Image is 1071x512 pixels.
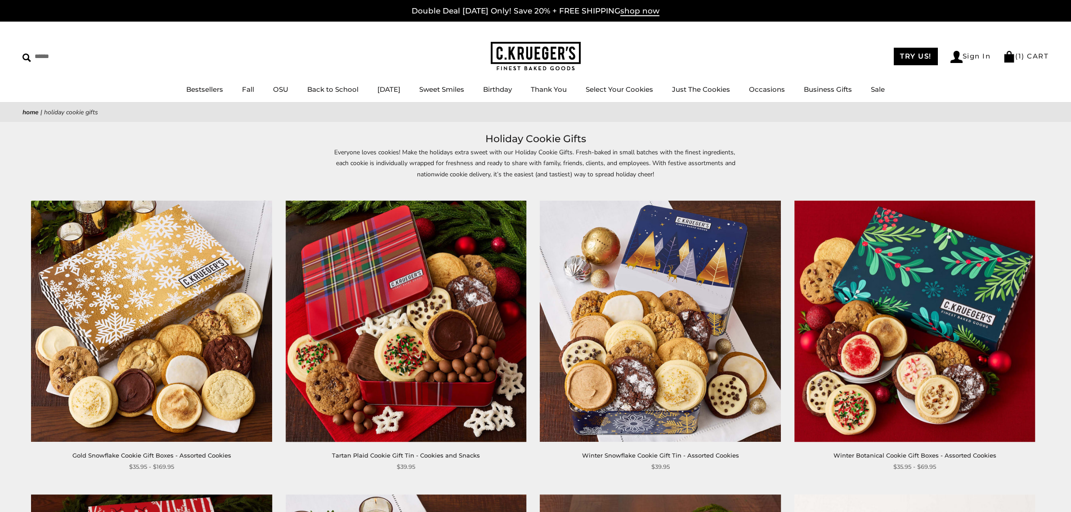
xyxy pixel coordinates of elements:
a: Sale [871,85,885,94]
img: Winter Botanical Cookie Gift Boxes - Assorted Cookies [794,201,1035,441]
a: Fall [242,85,254,94]
img: Bag [1003,51,1015,63]
img: Winter Snowflake Cookie Gift Tin - Assorted Cookies [540,201,780,441]
a: Select Your Cookies [586,85,653,94]
img: C.KRUEGER'S [491,42,581,71]
a: OSU [273,85,288,94]
a: TRY US! [894,48,938,65]
h1: Holiday Cookie Gifts [36,131,1035,147]
a: Birthday [483,85,512,94]
a: Winter Snowflake Cookie Gift Tin - Assorted Cookies [582,452,739,459]
a: Tartan Plaid Cookie Gift Tin - Cookies and Snacks [332,452,480,459]
img: Tartan Plaid Cookie Gift Tin - Cookies and Snacks [286,201,526,441]
a: Home [22,108,39,117]
input: Search [22,49,130,63]
a: [DATE] [377,85,400,94]
a: Gold Snowflake Cookie Gift Boxes - Assorted Cookies [72,452,231,459]
a: Sign In [950,51,991,63]
a: Double Deal [DATE] Only! Save 20% + FREE SHIPPINGshop now [412,6,659,16]
span: $39.95 [651,462,670,472]
a: Just The Cookies [672,85,730,94]
img: Account [950,51,963,63]
a: (1) CART [1003,52,1049,60]
p: Everyone loves cookies! Make the holidays extra sweet with our Holiday Cookie Gifts. Fresh-baked ... [329,147,743,192]
span: | [40,108,42,117]
span: shop now [620,6,659,16]
a: Winter Snowflake Cookie Gift Tin - Assorted Cookies [540,201,781,441]
span: $39.95 [397,462,415,472]
img: Gold Snowflake Cookie Gift Boxes - Assorted Cookies [31,201,272,441]
span: 1 [1018,52,1022,60]
a: Business Gifts [804,85,852,94]
a: Thank You [531,85,567,94]
img: Search [22,54,31,62]
span: $35.95 - $169.95 [129,462,174,472]
span: $35.95 - $69.95 [893,462,936,472]
a: Sweet Smiles [419,85,464,94]
a: Bestsellers [186,85,223,94]
a: Winter Botanical Cookie Gift Boxes - Assorted Cookies [833,452,996,459]
a: Back to School [307,85,358,94]
nav: breadcrumbs [22,107,1049,117]
a: Occasions [749,85,785,94]
span: Holiday Cookie Gifts [44,108,98,117]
